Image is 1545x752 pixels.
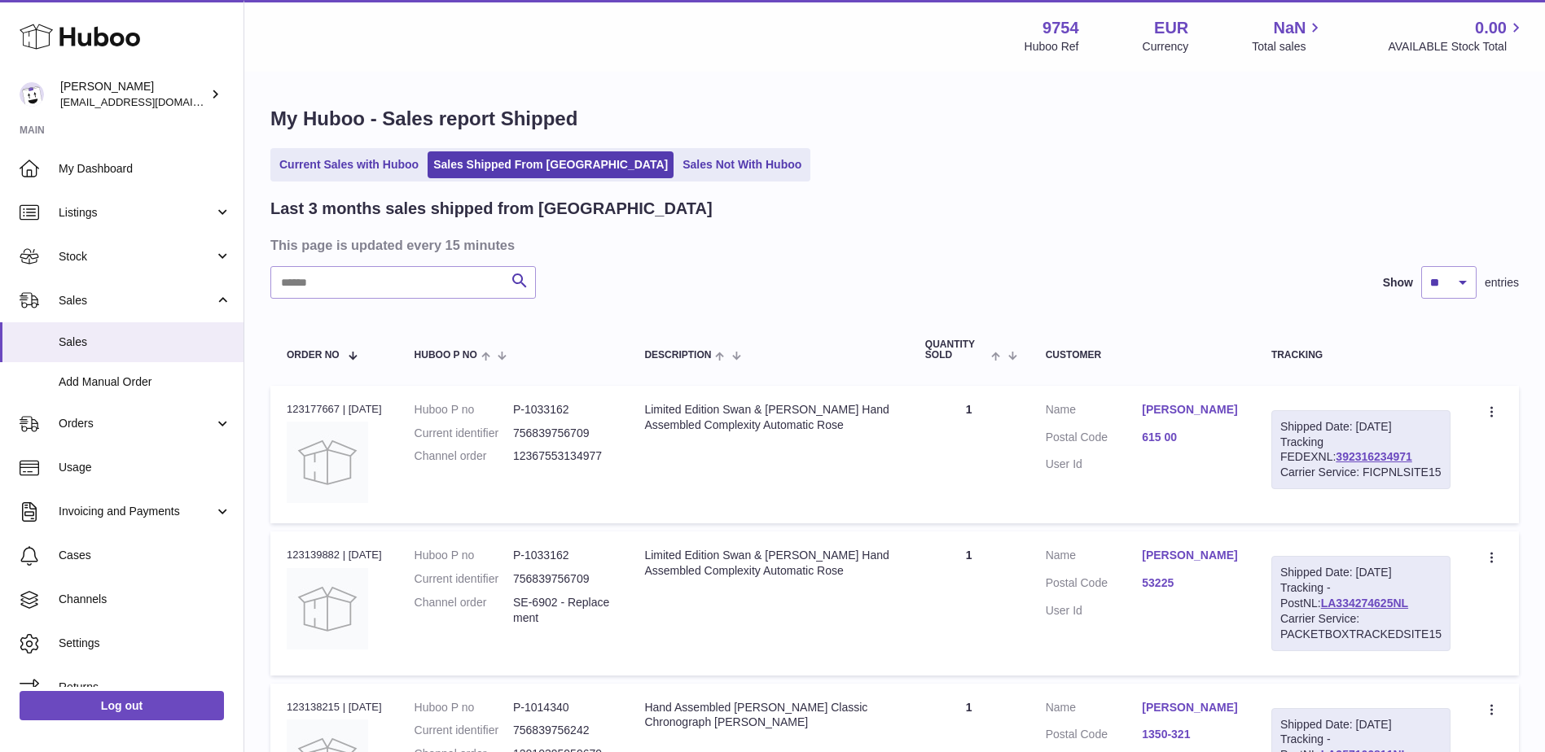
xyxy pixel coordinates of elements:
td: 1 [909,531,1029,675]
div: Shipped Date: [DATE] [1280,419,1442,435]
div: 123177667 | [DATE] [287,402,382,417]
a: LA334274625NL [1321,597,1408,610]
span: Description [644,350,711,361]
div: Carrier Service: PACKETBOXTRACKEDSITE15 [1280,611,1442,642]
dd: SE-6902 - Replacement [513,595,612,626]
span: entries [1485,275,1519,291]
span: Channels [59,592,231,607]
dd: 756839756709 [513,571,612,587]
a: [PERSON_NAME] [1142,548,1239,563]
dd: 12367553134977 [513,448,612,464]
dd: P-1014340 [513,700,612,715]
div: Tracking - PostNL: [1271,556,1451,650]
dt: Name [1046,402,1143,422]
a: 392316234971 [1336,450,1411,463]
dd: P-1033162 [513,548,612,563]
strong: EUR [1154,17,1188,39]
span: Returns [59,680,231,695]
a: Sales Shipped From [GEOGRAPHIC_DATA] [428,151,674,178]
img: no-photo.jpg [287,568,368,649]
span: Stock [59,249,214,265]
span: Add Manual Order [59,374,231,390]
dt: User Id [1046,603,1143,619]
span: Total sales [1252,39,1324,55]
span: Settings [59,636,231,651]
div: Huboo Ref [1025,39,1079,55]
span: Sales [59,334,231,350]
h3: This page is updated every 15 minutes [270,236,1515,254]
div: Customer [1046,350,1239,361]
a: 0.00 AVAILABLE Stock Total [1388,17,1525,55]
div: Limited Edition Swan & [PERSON_NAME] Hand Assembled Complexity Automatic Rose [644,402,892,433]
div: Carrier Service: FICPNLSITE15 [1280,465,1442,480]
a: NaN Total sales [1252,17,1324,55]
dt: Postal Code [1046,430,1143,449]
div: Shipped Date: [DATE] [1280,717,1442,732]
div: Shipped Date: [DATE] [1280,565,1442,580]
td: 1 [909,386,1029,523]
dt: Postal Code [1046,575,1143,595]
dt: Channel order [415,595,513,626]
h2: Last 3 months sales shipped from [GEOGRAPHIC_DATA] [270,198,713,220]
span: Quantity Sold [925,339,988,361]
a: Sales Not With Huboo [677,151,807,178]
h1: My Huboo - Sales report Shipped [270,106,1519,132]
div: 123139882 | [DATE] [287,548,382,562]
span: Huboo P no [415,350,477,361]
strong: 9754 [1042,17,1079,39]
a: 1350-321 [1142,727,1239,742]
span: 0.00 [1475,17,1507,39]
div: [PERSON_NAME] [60,79,207,110]
a: Log out [20,691,224,720]
span: Orders [59,416,214,431]
a: [PERSON_NAME] [1142,402,1239,418]
span: Order No [287,350,340,361]
span: Listings [59,205,214,221]
span: Usage [59,460,231,475]
dt: Huboo P no [415,700,513,715]
dd: 756839756709 [513,426,612,441]
dt: Name [1046,700,1143,719]
dt: Current identifier [415,723,513,738]
dt: Current identifier [415,571,513,587]
dt: Postal Code [1046,727,1143,746]
dt: Huboo P no [415,548,513,563]
dt: User Id [1046,457,1143,472]
dt: Current identifier [415,426,513,441]
div: Tracking [1271,350,1451,361]
a: Current Sales with Huboo [274,151,424,178]
span: NaN [1273,17,1306,39]
div: Hand Assembled [PERSON_NAME] Classic Chronograph [PERSON_NAME] [644,700,892,731]
a: 615 00 [1142,430,1239,445]
span: Cases [59,548,231,563]
div: 123138215 | [DATE] [287,700,382,715]
a: 53225 [1142,575,1239,591]
dt: Channel order [415,448,513,464]
a: [PERSON_NAME] [1142,700,1239,715]
img: info@fieldsluxury.london [20,82,44,107]
label: Show [1383,275,1413,291]
dd: P-1033162 [513,402,612,418]
dt: Huboo P no [415,402,513,418]
span: My Dashboard [59,161,231,177]
span: AVAILABLE Stock Total [1388,39,1525,55]
span: Invoicing and Payments [59,504,214,519]
img: no-photo.jpg [287,422,368,503]
div: Currency [1143,39,1189,55]
div: Tracking FEDEXNL: [1271,410,1451,490]
dt: Name [1046,548,1143,567]
span: [EMAIL_ADDRESS][DOMAIN_NAME] [60,95,239,108]
span: Sales [59,293,214,308]
div: Limited Edition Swan & [PERSON_NAME] Hand Assembled Complexity Automatic Rose [644,548,892,579]
dd: 756839756242 [513,723,612,738]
